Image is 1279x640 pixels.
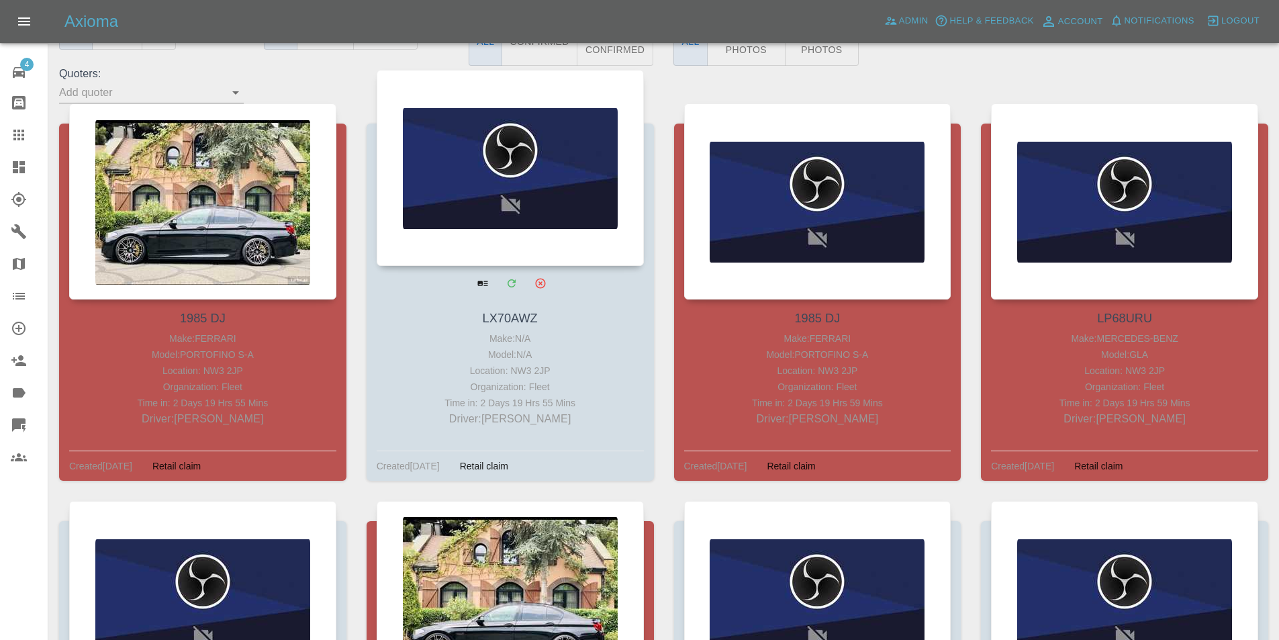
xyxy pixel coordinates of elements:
div: Time in: 2 Days 19 Hrs 55 Mins [73,395,333,411]
span: Logout [1221,13,1260,29]
div: Created [DATE] [69,458,132,474]
div: Organization: Fleet [73,379,333,395]
div: Created [DATE] [684,458,747,474]
a: LP68URU [1097,312,1152,325]
span: Notifications [1125,13,1194,29]
button: Open drawer [8,5,40,38]
a: 1985 DJ [795,312,841,325]
div: Created [DATE] [991,458,1054,474]
button: Open [226,83,245,102]
div: Retail claim [1064,458,1133,474]
div: Organization: Fleet [380,379,641,395]
span: Account [1058,14,1103,30]
div: Make: MERCEDES-BENZ [994,330,1255,347]
div: Location: NW3 2JP [380,363,641,379]
div: Make: N/A [380,330,641,347]
p: Driver: [PERSON_NAME] [73,411,333,427]
p: Driver: [PERSON_NAME] [994,411,1255,427]
a: Account [1037,11,1106,32]
div: Location: NW3 2JP [688,363,948,379]
p: Driver: [PERSON_NAME] [380,411,641,427]
button: Archive [526,269,554,297]
a: LX70AWZ [483,312,538,325]
a: Admin [881,11,932,32]
div: Retail claim [450,458,518,474]
button: Logout [1203,11,1263,32]
div: Time in: 2 Days 19 Hrs 59 Mins [994,395,1255,411]
span: 4 [20,58,34,71]
div: Location: NW3 2JP [73,363,333,379]
button: Help & Feedback [931,11,1037,32]
a: Modify [498,269,525,297]
h5: Axioma [64,11,118,32]
div: Model: PORTOFINO S-A [688,347,948,363]
div: Retail claim [757,458,825,474]
div: Make: FERRARI [688,330,948,347]
p: Driver: [PERSON_NAME] [688,411,948,427]
a: View [469,269,496,297]
a: 1985 DJ [180,312,226,325]
div: Location: NW3 2JP [994,363,1255,379]
div: Model: N/A [380,347,641,363]
div: Make: FERRARI [73,330,333,347]
p: Quoters: [59,66,244,82]
div: Time in: 2 Days 19 Hrs 59 Mins [688,395,948,411]
div: Created [DATE] [377,458,440,474]
div: Model: PORTOFINO S-A [73,347,333,363]
span: Admin [899,13,929,29]
div: Time in: 2 Days 19 Hrs 55 Mins [380,395,641,411]
div: Retail claim [142,458,211,474]
div: Model: GLA [994,347,1255,363]
span: Help & Feedback [949,13,1033,29]
button: Notifications [1106,11,1198,32]
div: Organization: Fleet [994,379,1255,395]
div: Organization: Fleet [688,379,948,395]
input: Add quoter [59,82,224,103]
